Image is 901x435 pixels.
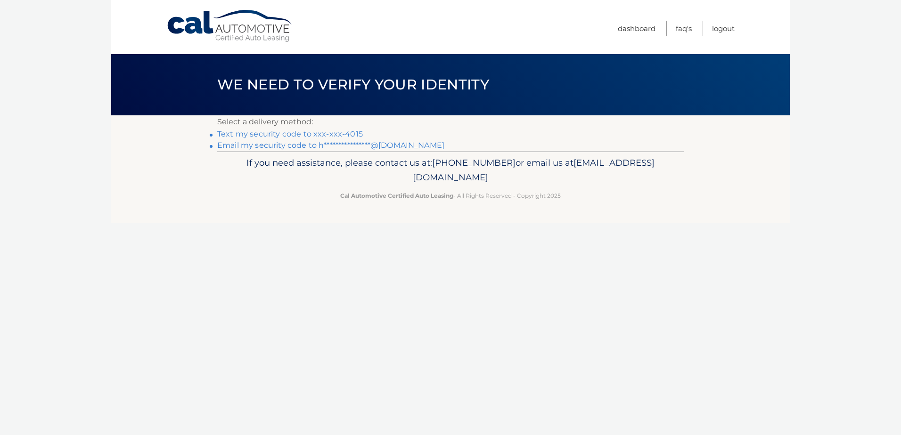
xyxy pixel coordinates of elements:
span: [PHONE_NUMBER] [432,157,516,168]
a: FAQ's [676,21,692,36]
p: Select a delivery method: [217,115,684,129]
a: Logout [712,21,735,36]
p: - All Rights Reserved - Copyright 2025 [223,191,678,201]
a: Cal Automotive [166,9,294,43]
strong: Cal Automotive Certified Auto Leasing [340,192,453,199]
a: Text my security code to xxx-xxx-4015 [217,129,363,138]
p: If you need assistance, please contact us at: or email us at [223,155,678,185]
span: We need to verify your identity [217,76,489,93]
a: Dashboard [618,21,655,36]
